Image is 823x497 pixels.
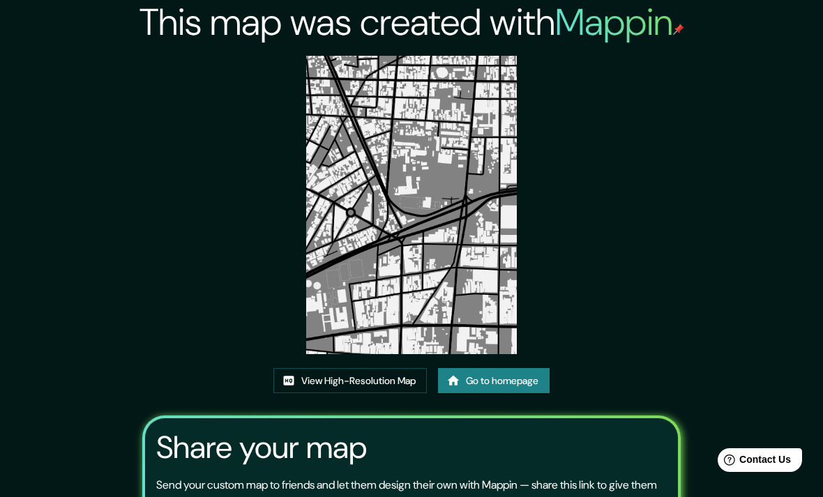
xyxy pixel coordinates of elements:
iframe: Help widget launcher [699,443,808,482]
a: View High-Resolution Map [273,368,427,394]
h3: Share your map [156,429,367,466]
img: mappin-pin [673,24,684,35]
img: created-map [306,56,517,354]
a: Go to homepage [438,368,550,394]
